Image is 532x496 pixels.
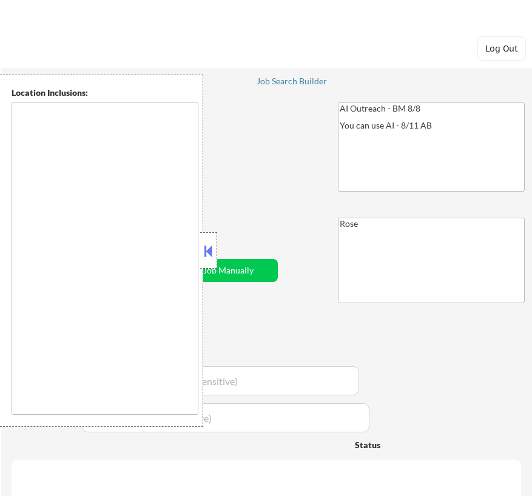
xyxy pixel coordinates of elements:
[81,403,369,432] input: Search by title (case sensitive)
[355,434,443,455] div: Status
[86,366,359,395] input: Search by company (case sensitive)
[257,77,328,85] div: Job Search Builder
[12,87,198,99] div: Location Inclusions:
[477,36,526,61] button: Log Out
